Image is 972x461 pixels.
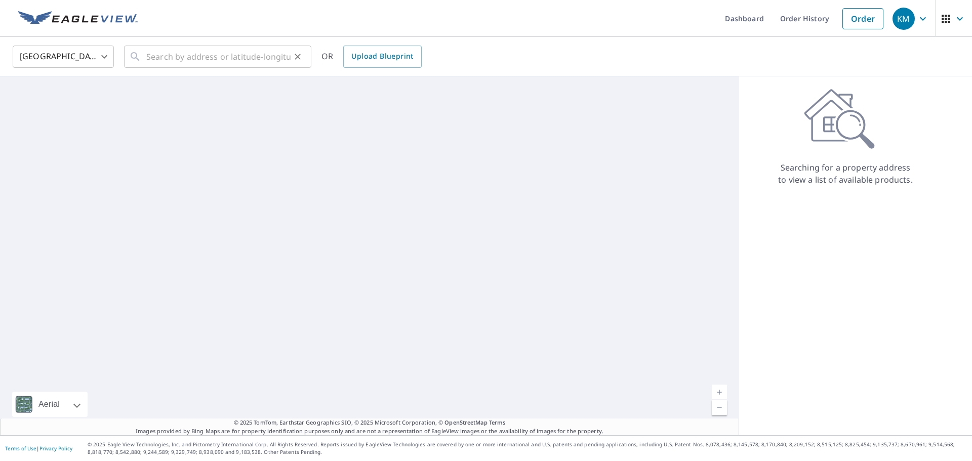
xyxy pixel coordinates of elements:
[444,418,487,426] a: OpenStreetMap
[13,43,114,71] div: [GEOGRAPHIC_DATA]
[343,46,421,68] a: Upload Blueprint
[291,50,305,64] button: Clear
[351,50,413,63] span: Upload Blueprint
[893,8,915,30] div: KM
[778,161,913,186] p: Searching for a property address to view a list of available products.
[5,445,72,451] p: |
[489,418,506,426] a: Terms
[712,385,727,400] a: Current Level 5, Zoom In
[18,11,138,26] img: EV Logo
[88,441,967,456] p: © 2025 Eagle View Technologies, Inc. and Pictometry International Corp. All Rights Reserved. Repo...
[39,445,72,452] a: Privacy Policy
[12,392,88,417] div: Aerial
[146,43,291,71] input: Search by address or latitude-longitude
[712,400,727,415] a: Current Level 5, Zoom Out
[321,46,422,68] div: OR
[5,445,36,452] a: Terms of Use
[35,392,63,417] div: Aerial
[842,8,883,29] a: Order
[234,418,506,427] span: © 2025 TomTom, Earthstar Geographics SIO, © 2025 Microsoft Corporation, ©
